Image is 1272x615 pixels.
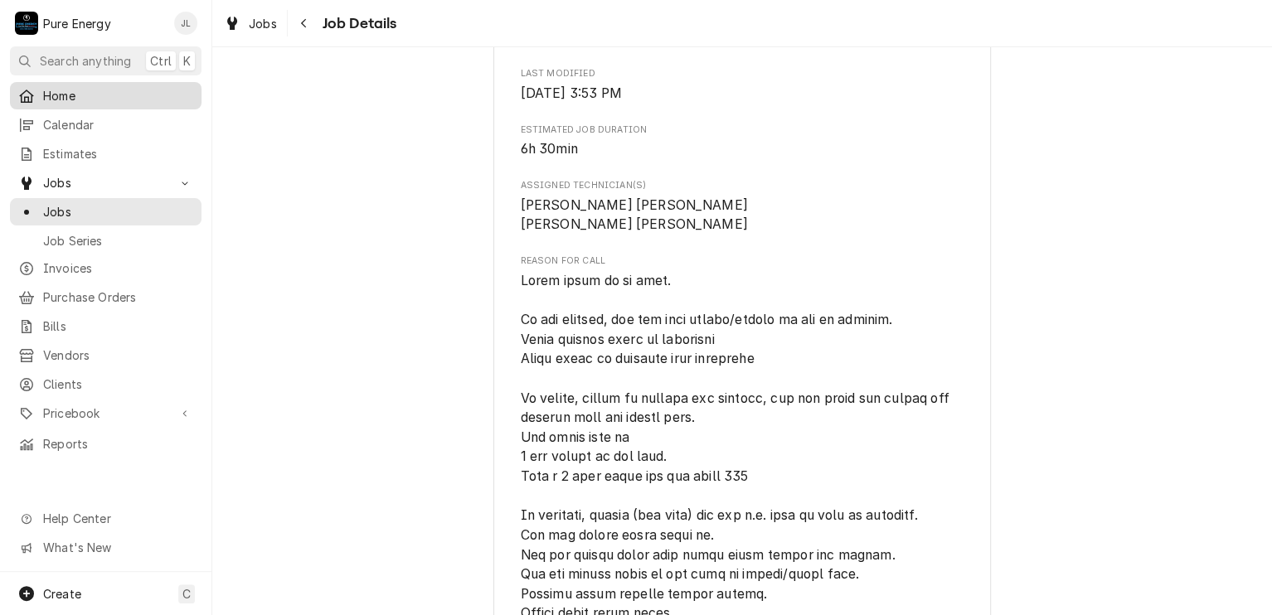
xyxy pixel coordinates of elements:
span: [DATE] 3:53 PM [521,85,622,101]
button: Search anythingCtrlK [10,46,201,75]
span: K [183,52,191,70]
span: Pricebook [43,404,168,422]
a: Go to Jobs [10,169,201,196]
span: Jobs [43,174,168,191]
span: Home [43,87,193,104]
div: James Linnenkamp's Avatar [174,12,197,35]
span: C [182,585,191,603]
span: Job Details [318,12,397,35]
span: Last Modified [521,84,964,104]
span: 6h 30min [521,141,578,157]
a: Estimates [10,140,201,167]
span: [PERSON_NAME] [PERSON_NAME] [521,197,748,213]
span: Reason For Call [521,254,964,268]
a: Reports [10,430,201,458]
div: Last Modified [521,67,964,103]
span: Estimates [43,145,193,162]
span: Assigned Technician(s) [521,196,964,235]
a: Jobs [10,198,201,225]
span: Invoices [43,259,193,277]
a: Vendors [10,341,201,369]
div: Estimated Job Duration [521,123,964,159]
span: What's New [43,539,192,556]
a: Invoices [10,254,201,282]
span: Ctrl [150,52,172,70]
div: P [15,12,38,35]
span: Create [43,587,81,601]
span: Bills [43,317,193,335]
span: Estimated Job Duration [521,139,964,159]
span: Vendors [43,346,193,364]
a: Job Series [10,227,201,254]
span: Clients [43,375,193,393]
span: Purchase Orders [43,288,193,306]
a: Go to Help Center [10,505,201,532]
div: Assigned Technician(s) [521,179,964,235]
a: Clients [10,370,201,398]
span: Help Center [43,510,192,527]
a: Go to Pricebook [10,400,201,427]
a: Purchase Orders [10,283,201,311]
div: Pure Energy's Avatar [15,12,38,35]
span: Calendar [43,116,193,133]
a: Home [10,82,201,109]
a: Bills [10,312,201,340]
a: Go to What's New [10,534,201,561]
span: Job Series [43,232,193,249]
span: Jobs [249,15,277,32]
span: [PERSON_NAME] [PERSON_NAME] [521,216,748,232]
a: Jobs [217,10,284,37]
span: Estimated Job Duration [521,123,964,137]
button: Navigate back [291,10,318,36]
a: Calendar [10,111,201,138]
span: Reports [43,435,193,453]
span: Search anything [40,52,131,70]
span: Jobs [43,203,193,220]
span: Assigned Technician(s) [521,179,964,192]
div: Pure Energy [43,15,111,32]
div: JL [174,12,197,35]
span: Last Modified [521,67,964,80]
